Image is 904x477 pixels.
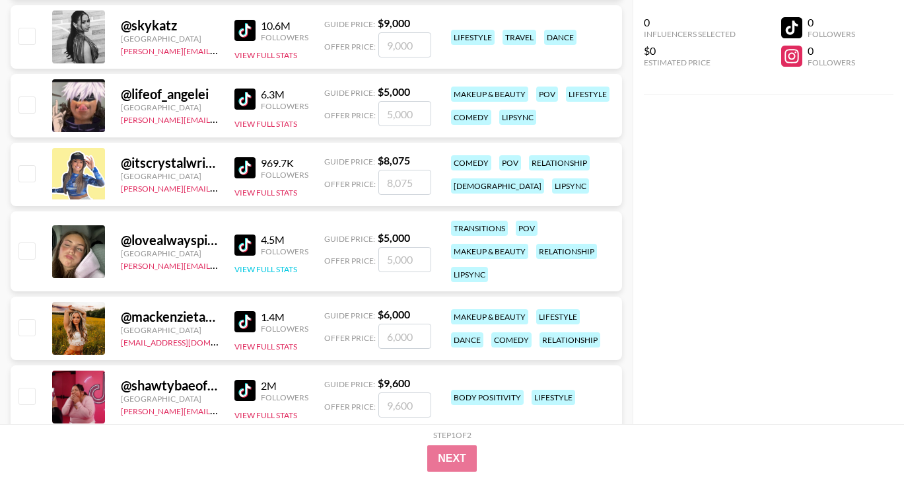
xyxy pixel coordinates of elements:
div: @ mackenzietaylord [121,309,219,325]
div: Followers [261,32,308,42]
div: [GEOGRAPHIC_DATA] [121,394,219,404]
div: pov [516,221,538,236]
div: dance [544,30,576,45]
div: 1.4M [261,311,308,324]
input: 6,000 [378,324,431,349]
div: transitions [451,221,508,236]
span: Guide Price: [324,157,375,166]
button: View Full Stats [234,188,297,198]
div: makeup & beauty [451,87,528,102]
div: @ shawtybaeoffical_ [121,377,219,394]
a: [PERSON_NAME][EMAIL_ADDRESS][DOMAIN_NAME] [121,181,316,194]
img: TikTok [234,157,256,178]
a: [EMAIL_ADDRESS][DOMAIN_NAME] [121,335,254,348]
span: Offer Price: [324,256,376,266]
strong: $ 5,000 [378,85,410,98]
button: Next [427,445,477,472]
div: lifestyle [566,87,609,102]
input: 9,000 [378,32,431,57]
span: Guide Price: [324,19,375,29]
div: dance [451,332,483,348]
div: @ skykatz [121,17,219,34]
span: Offer Price: [324,333,376,343]
div: 4.5M [261,233,308,246]
a: [PERSON_NAME][EMAIL_ADDRESS][DOMAIN_NAME] [121,44,316,56]
div: comedy [451,155,491,170]
div: [GEOGRAPHIC_DATA] [121,248,219,258]
strong: $ 8,075 [378,154,410,166]
div: $0 [644,44,736,57]
div: relationship [536,244,597,259]
div: lifestyle [532,390,575,405]
img: TikTok [234,311,256,332]
div: 0 [808,16,855,29]
div: travel [503,30,536,45]
span: Guide Price: [324,88,375,98]
input: 5,000 [378,247,431,272]
strong: $ 9,000 [378,17,410,29]
span: Guide Price: [324,379,375,389]
img: TikTok [234,380,256,401]
div: [GEOGRAPHIC_DATA] [121,171,219,181]
div: relationship [529,155,590,170]
div: 0 [644,16,736,29]
div: lifestyle [536,309,580,324]
strong: $ 9,600 [378,377,410,389]
div: Followers [261,392,308,402]
img: TikTok [234,20,256,41]
div: 0 [808,44,855,57]
div: body positivity [451,390,524,405]
div: lifestyle [451,30,495,45]
span: Offer Price: [324,110,376,120]
button: View Full Stats [234,50,297,60]
div: Followers [261,170,308,180]
div: [DEMOGRAPHIC_DATA] [451,178,544,194]
div: lipsync [451,267,488,282]
div: 6.3M [261,88,308,101]
strong: $ 6,000 [378,308,410,320]
img: TikTok [234,235,256,256]
div: Estimated Price [644,57,736,67]
div: [GEOGRAPHIC_DATA] [121,34,219,44]
button: View Full Stats [234,410,297,420]
div: @ lifeof_angelei [121,86,219,102]
div: pov [536,87,558,102]
div: Step 1 of 2 [433,430,471,440]
div: Followers [808,57,855,67]
div: comedy [451,110,491,125]
span: Offer Price: [324,179,376,189]
div: [GEOGRAPHIC_DATA] [121,102,219,112]
div: 969.7K [261,157,308,170]
div: comedy [491,332,532,348]
div: pov [499,155,521,170]
strong: $ 5,000 [378,231,410,244]
div: @ itscrystalwright [121,155,219,171]
img: TikTok [234,89,256,110]
div: @ lovealwayspiper [121,232,219,248]
div: [GEOGRAPHIC_DATA] [121,325,219,335]
div: 10.6M [261,19,308,32]
span: Guide Price: [324,311,375,320]
div: lipsync [499,110,536,125]
div: lipsync [552,178,589,194]
span: Guide Price: [324,234,375,244]
div: Followers [261,101,308,111]
div: 2M [261,379,308,392]
div: relationship [539,332,600,348]
span: Offer Price: [324,402,376,412]
div: Influencers Selected [644,29,736,39]
div: Followers [808,29,855,39]
button: View Full Stats [234,342,297,351]
a: [PERSON_NAME][EMAIL_ADDRESS][DOMAIN_NAME] [121,404,316,416]
button: View Full Stats [234,264,297,274]
div: Followers [261,246,308,256]
input: 8,075 [378,170,431,195]
div: Followers [261,324,308,334]
a: [PERSON_NAME][EMAIL_ADDRESS][DOMAIN_NAME] [121,258,316,271]
div: makeup & beauty [451,309,528,324]
div: makeup & beauty [451,244,528,259]
span: Offer Price: [324,42,376,52]
button: View Full Stats [234,119,297,129]
input: 9,600 [378,392,431,418]
input: 5,000 [378,101,431,126]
